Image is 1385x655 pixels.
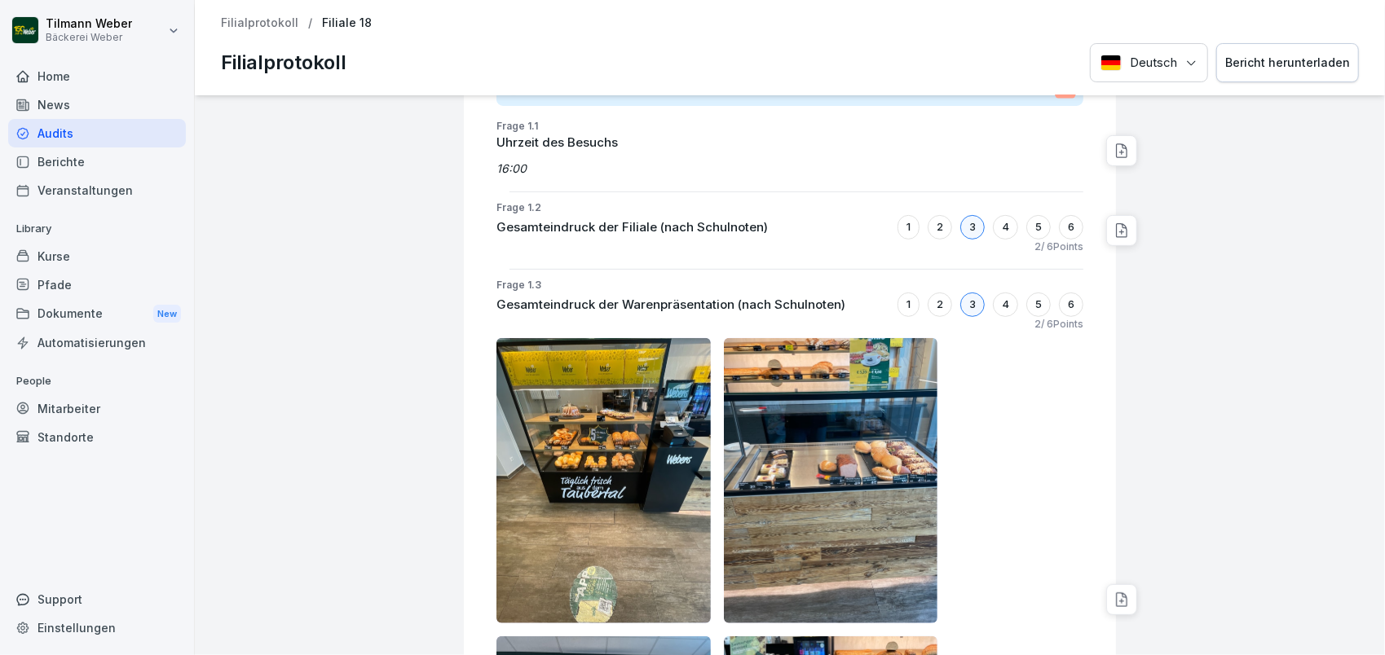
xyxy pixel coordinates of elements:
[221,48,346,77] p: Filialprotokoll
[1055,77,1075,98] div: 1.8
[1216,43,1359,83] button: Bericht herunterladen
[724,338,938,623] img: iyvoavq3ci4nr0bz533catlv.png
[960,292,985,317] div: 3
[8,119,186,147] a: Audits
[960,215,985,240] div: 3
[496,119,1083,134] p: Frage 1.1
[496,134,1083,152] p: Uhrzeit des Besuchs
[1090,43,1208,83] button: Language
[8,423,186,451] a: Standorte
[1059,292,1083,317] div: 6
[496,278,1083,292] p: Frage 1.3
[8,176,186,204] a: Veranstaltungen
[308,16,312,30] p: /
[322,16,372,30] p: Filiale 18
[1225,54,1350,72] div: Bericht herunterladen
[8,62,186,90] a: Home
[496,200,1083,215] p: Frage 1.2
[8,90,186,119] a: News
[8,216,186,242] p: Library
[8,394,186,423] a: Mitarbeiter
[496,160,1083,177] p: 16:00
[8,147,186,176] a: Berichte
[8,613,186,642] a: Einstellungen
[993,215,1018,240] div: 4
[496,296,845,314] p: Gesamteindruck der Warenpräsentation (nach Schulnoten)
[8,299,186,329] div: Dokumente
[928,215,952,240] div: 2
[8,299,186,329] a: DokumenteNew
[1034,240,1083,254] p: 2 / 6 Points
[8,368,186,394] p: People
[1034,317,1083,332] p: 2 / 6 Points
[46,17,132,31] p: Tilmann Weber
[1026,292,1051,317] div: 5
[221,16,298,30] a: Filialprotokoll
[496,218,768,237] p: Gesamteindruck der Filiale (nach Schulnoten)
[928,292,952,317] div: 2
[8,328,186,357] a: Automatisierungen
[496,338,711,623] img: cu2qd0nlr2kuqfvlf2yxphav.png
[898,292,920,317] div: 1
[1026,215,1051,240] div: 5
[153,305,181,323] div: New
[1101,55,1122,71] img: Deutsch
[8,585,186,613] div: Support
[898,215,920,240] div: 1
[1130,54,1177,73] p: Deutsch
[993,292,1018,317] div: 4
[8,270,186,299] a: Pfade
[1059,215,1083,240] div: 6
[8,242,186,270] a: Kurse
[46,32,132,43] p: Bäckerei Weber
